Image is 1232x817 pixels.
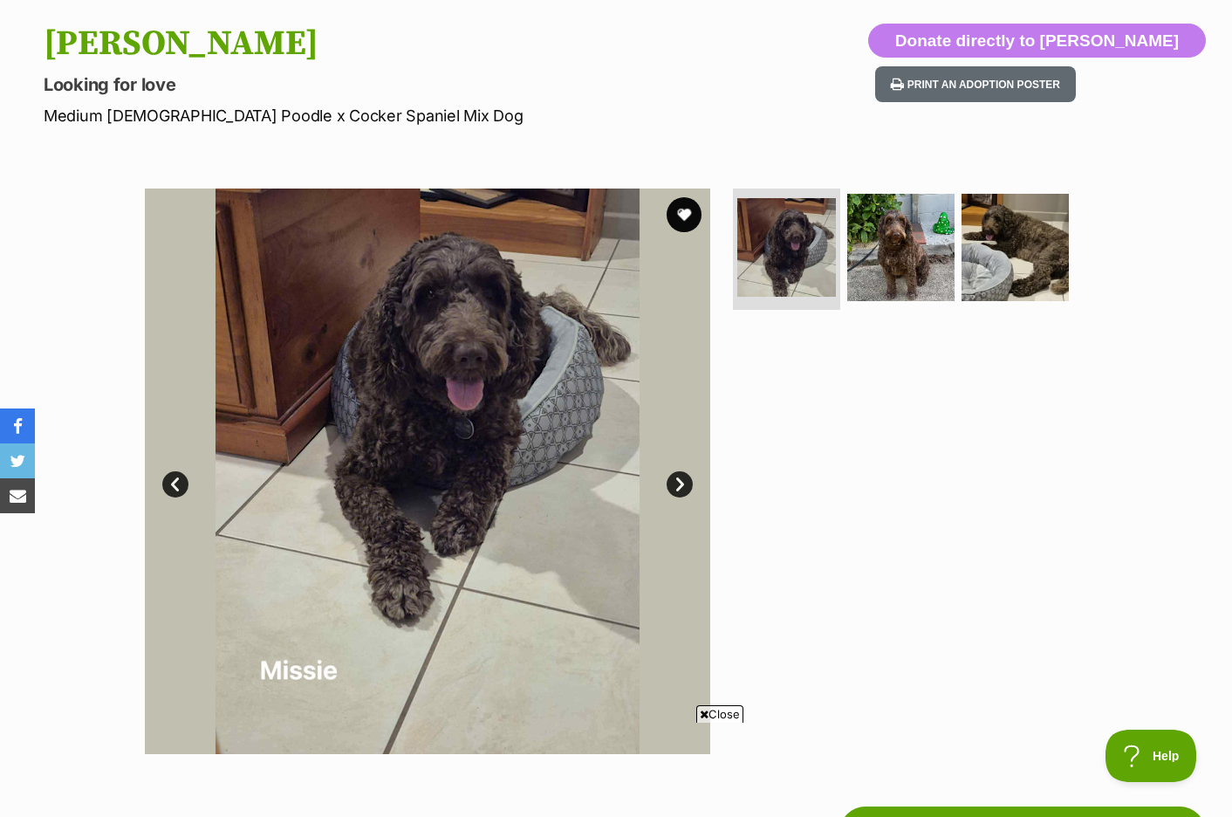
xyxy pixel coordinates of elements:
h1: [PERSON_NAME] [44,24,751,64]
img: Photo of Missie [847,194,955,301]
span: Close [696,705,743,723]
button: Print an adoption poster [875,66,1076,102]
button: favourite [667,197,702,232]
p: Looking for love [44,72,751,97]
iframe: Advertisement [298,730,934,808]
img: Photo of Missie [737,198,836,297]
button: Donate directly to [PERSON_NAME] [868,24,1206,58]
a: Prev [162,471,188,498]
a: Next [667,471,693,498]
iframe: Help Scout Beacon - Open [1105,730,1197,782]
img: Photo of Missie [145,189,710,754]
p: Medium [DEMOGRAPHIC_DATA] Poodle x Cocker Spaniel Mix Dog [44,104,751,127]
img: Photo of Missie [962,194,1069,301]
